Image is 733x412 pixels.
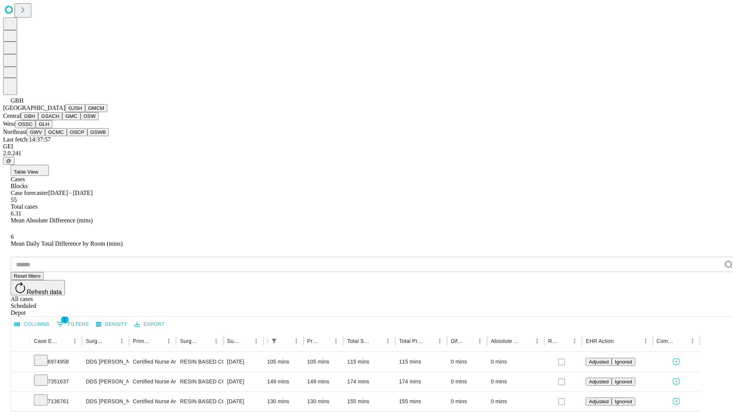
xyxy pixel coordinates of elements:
button: Sort [240,336,251,346]
button: GSWB [87,128,109,136]
span: Refresh data [27,289,62,295]
button: Menu [532,336,542,346]
div: Certified Nurse Anesthetist [133,352,172,372]
button: Sort [559,336,569,346]
button: Expand [15,356,26,369]
span: Central [3,113,21,119]
div: 115 mins [399,352,443,372]
div: Difference [451,338,463,344]
div: 149 mins [307,372,340,391]
button: @ [3,157,15,165]
span: Last fetch: 14:37:57 [3,136,51,143]
div: Surgery Name [180,338,199,344]
div: DDS [PERSON_NAME] K Dds [86,392,125,411]
div: 105 mins [307,352,340,372]
button: Sort [372,336,383,346]
button: Sort [424,336,434,346]
button: GLH [36,120,52,128]
button: Menu [383,336,393,346]
span: Reset filters [14,273,40,279]
div: 174 mins [399,372,443,391]
div: 2.0.241 [3,150,730,157]
button: Expand [15,395,26,409]
button: Menu [116,336,127,346]
div: Surgeon Name [86,338,105,344]
div: 0 mins [451,372,483,391]
div: 0 mins [491,392,541,411]
div: [DATE] [227,352,260,372]
button: GMC [62,112,80,120]
span: Adjusted [589,399,609,404]
button: GSACH [38,112,62,120]
div: 105 mins [267,352,300,372]
button: Adjusted [586,398,612,406]
button: Sort [676,336,687,346]
div: DDS [PERSON_NAME] K Dds [86,352,125,372]
span: 6.31 [11,210,21,217]
div: RESIN BASED COMPOSITE 1 SURFACE, POSTERIOR [180,352,219,372]
div: 155 mins [347,392,391,411]
div: Case Epic Id [34,338,58,344]
button: GMCM [85,104,107,112]
div: Surgery Date [227,338,239,344]
div: 6974958 [34,352,78,372]
button: Sort [464,336,475,346]
button: GJSH [65,104,85,112]
div: RESIN BASED COMPOSITE 2 SURFACES, POSTERIOR [180,392,219,411]
span: 6 [11,233,14,240]
span: 55 [11,196,17,203]
span: [GEOGRAPHIC_DATA] [3,105,65,111]
div: Primary Service [133,338,152,344]
div: 155 mins [399,392,443,411]
div: 1 active filter [269,336,279,346]
button: Show filters [269,336,279,346]
span: Ignored [615,379,632,385]
div: Resolved in EHR [548,338,558,344]
button: OSCP [67,128,87,136]
button: GBH [21,112,38,120]
span: 1 [61,316,69,323]
div: DDS [PERSON_NAME] K Dds [86,372,125,391]
div: 0 mins [451,352,483,372]
div: 130 mins [267,392,300,411]
button: Refresh data [11,280,65,295]
button: Ignored [612,398,635,406]
div: EHR Action [586,338,614,344]
button: Ignored [612,378,635,386]
span: Mean Absolute Difference (mins) [11,217,93,224]
button: Menu [434,336,445,346]
button: Adjusted [586,378,612,386]
div: 7136761 [34,392,78,411]
div: 0 mins [451,392,483,411]
div: 149 mins [267,372,300,391]
button: GCMC [45,128,67,136]
div: Scheduled In Room Duration [267,338,268,344]
span: Adjusted [589,379,609,385]
span: Mean Daily Total Difference by Room (mins) [11,240,123,247]
div: 0 mins [491,352,541,372]
button: Menu [569,336,580,346]
button: Menu [211,336,221,346]
span: Ignored [615,399,632,404]
button: Sort [200,336,211,346]
div: 174 mins [347,372,391,391]
span: Table View [14,169,38,175]
button: Menu [640,336,651,346]
button: Sort [59,336,69,346]
div: RESIN BASED COMPOSITE 3 SURFACES, POSTERIOR [180,372,219,391]
button: Expand [15,375,26,389]
button: Sort [106,336,116,346]
div: Total Predicted Duration [399,338,423,344]
button: Menu [475,336,485,346]
button: Sort [615,336,625,346]
span: Total cases [11,203,37,210]
button: Menu [251,336,262,346]
div: GEI [3,143,730,150]
div: 130 mins [307,392,340,411]
button: Reset filters [11,272,44,280]
button: Ignored [612,358,635,366]
button: Density [94,319,129,330]
span: West [3,121,15,127]
button: Export [132,319,166,330]
div: Certified Nurse Anesthetist [133,392,172,411]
